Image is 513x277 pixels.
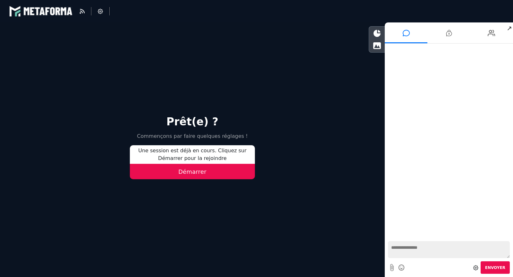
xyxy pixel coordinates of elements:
[506,22,513,34] span: ↗
[485,265,505,270] span: Envoyer
[130,164,255,179] button: Démarrer
[127,132,258,140] p: Commençons par faire quelques réglages !
[127,117,258,127] h2: Prêt(e) ?
[130,145,255,164] p: Une session est déjà en cours. Cliquez sur Démarrer pour la rejoindre
[481,261,510,274] button: Envoyer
